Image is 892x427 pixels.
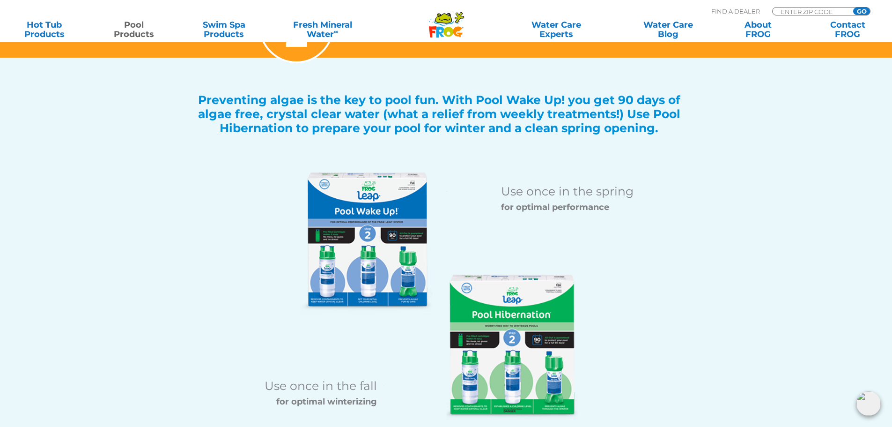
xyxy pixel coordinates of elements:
[212,379,377,393] h6: Use once in the fall
[446,191,447,192] img: icon-sun-v2
[633,20,703,39] a: Water CareBlog
[501,202,609,212] strong: for optimal performance
[198,93,680,135] strong: Preventing algae is the key to pool fun. With Pool Wake Up! you get 90 days of algae free, crysta...
[711,7,760,15] p: Find A Dealer
[279,20,366,39] a: Fresh MineralWater∞
[99,20,169,39] a: PoolProducts
[501,184,666,198] h6: Use once in the spring
[276,397,377,407] strong: for optimal winterizing
[189,20,259,39] a: Swim SpaProducts
[500,20,613,39] a: Water CareExperts
[813,20,883,39] a: ContactFROG
[9,20,79,39] a: Hot TubProducts
[334,28,339,35] sup: ∞
[856,391,881,416] img: openIcon
[853,7,870,15] input: GO
[446,275,578,420] img: algae-protect-hibernate
[780,7,843,15] input: Zip Code Form
[723,20,793,39] a: AboutFROG
[299,172,432,315] img: algae-protect-wake-up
